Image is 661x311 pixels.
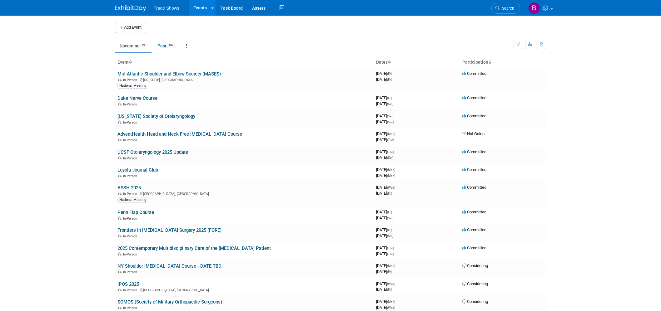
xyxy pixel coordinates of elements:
[117,197,148,203] div: National Meeting
[123,102,139,106] span: In-Person
[376,131,397,136] span: [DATE]
[393,71,394,76] span: -
[115,22,146,33] button: Add Event
[460,57,546,68] th: Participation
[396,185,397,190] span: -
[123,252,139,256] span: In-Person
[376,216,393,220] span: [DATE]
[396,167,397,172] span: -
[387,72,392,75] span: (Fri)
[376,191,392,196] span: [DATE]
[118,102,122,105] img: In-Person Event
[376,71,394,76] span: [DATE]
[500,6,514,11] span: Search
[118,306,122,309] img: In-Person Event
[462,149,486,154] span: Committed
[123,120,139,124] span: In-Person
[118,174,122,177] img: In-Person Event
[387,96,392,100] span: (Fri)
[387,138,394,142] span: (Tue)
[123,156,139,160] span: In-Person
[123,174,139,178] span: In-Person
[118,288,122,291] img: In-Person Event
[117,299,222,305] a: SOMOS (Society of Military Orthopaedic Surgeons)
[376,210,394,214] span: [DATE]
[123,288,139,292] span: In-Person
[376,173,395,178] span: [DATE]
[374,57,460,68] th: Dates
[387,114,393,118] span: (Sat)
[123,270,139,274] span: In-Person
[462,210,486,214] span: Committed
[117,263,221,269] a: NY Shoulder [MEDICAL_DATA] Course - DATE TBD
[387,306,395,309] span: (Wed)
[387,186,395,189] span: (Wed)
[118,270,122,273] img: In-Person Event
[376,281,397,286] span: [DATE]
[376,95,394,100] span: [DATE]
[123,234,139,238] span: In-Person
[123,192,139,196] span: In-Person
[117,131,242,137] a: AdventHealth Head and Neck Free [MEDICAL_DATA] Course
[393,210,394,214] span: -
[117,71,221,77] a: Mid-Atlantic Shoulder and Elbow Society (MASES)
[395,245,396,250] span: -
[462,227,486,232] span: Committed
[387,300,395,304] span: (Mon)
[376,287,392,292] span: [DATE]
[118,192,122,195] img: In-Person Event
[387,168,395,172] span: (Mon)
[140,43,147,47] span: 19
[387,132,395,136] span: (Mon)
[376,149,396,154] span: [DATE]
[117,149,188,155] a: UCSF Otolaryngology 2025 Update
[491,3,520,14] a: Search
[387,211,392,214] span: (Fri)
[117,95,157,101] a: Duke Nerve Course
[376,263,397,268] span: [DATE]
[376,245,396,250] span: [DATE]
[117,191,371,196] div: [GEOGRAPHIC_DATA], [GEOGRAPHIC_DATA]
[387,192,392,195] span: (Fri)
[376,155,393,160] span: [DATE]
[387,150,394,154] span: (Thu)
[396,281,397,286] span: -
[115,40,152,52] a: Upcoming19
[153,40,180,52] a: Past187
[376,114,395,118] span: [DATE]
[376,233,393,238] span: [DATE]
[393,95,394,100] span: -
[462,299,488,304] span: Considering
[376,167,397,172] span: [DATE]
[117,185,141,191] a: ASSH 2025
[387,234,393,238] span: (Sat)
[376,299,397,304] span: [DATE]
[118,252,122,255] img: In-Person Event
[488,60,491,65] a: Sort by Participation Type
[117,245,271,251] a: 2025 Contemporary Multidisciplinary Care of the [MEDICAL_DATA] Patient
[387,270,392,274] span: (Fri)
[118,138,122,141] img: In-Person Event
[117,227,221,233] a: Frontiers in [MEDICAL_DATA] Surgery 2025 (FORE)
[376,305,395,310] span: [DATE]
[123,78,139,82] span: In-Person
[387,288,392,291] span: (Fri)
[115,57,374,68] th: Event
[462,71,486,76] span: Committed
[387,156,393,159] span: (Sat)
[117,167,158,173] a: Loyola Journal Club
[394,114,395,118] span: -
[387,252,394,256] span: (Thu)
[117,83,148,89] div: National Meeting
[462,263,488,268] span: Considering
[376,101,393,106] span: [DATE]
[376,269,392,274] span: [DATE]
[376,137,394,142] span: [DATE]
[118,120,122,124] img: In-Person Event
[123,138,139,142] span: In-Person
[462,281,488,286] span: Considering
[462,95,486,100] span: Committed
[396,131,397,136] span: -
[387,246,394,250] span: (Thu)
[123,306,139,310] span: In-Person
